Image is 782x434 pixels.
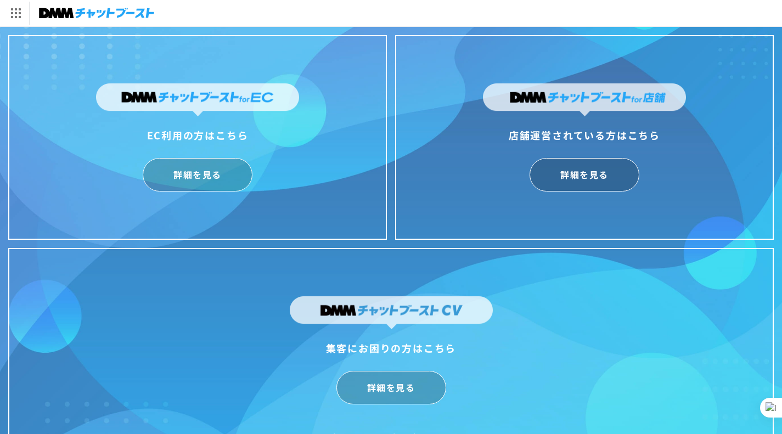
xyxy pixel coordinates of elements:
img: DMMチャットブーストfor店舗 [483,83,686,116]
div: EC利用の方はこちら [96,126,299,144]
div: 集客にお困りの方はこちら [290,339,493,357]
a: 詳細を見る [336,371,446,404]
img: DMMチャットブーストforEC [96,83,299,116]
img: DMMチャットブーストCV [290,296,493,329]
div: 店舗運営されている方はこちら [483,126,686,144]
a: 詳細を見る [143,158,252,191]
a: 詳細を見る [530,158,639,191]
img: チャットブースト [39,5,154,21]
img: サービス [2,2,29,25]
